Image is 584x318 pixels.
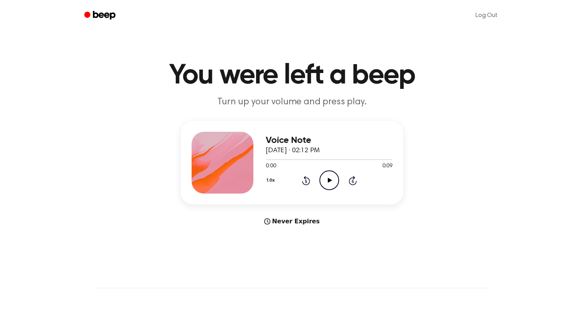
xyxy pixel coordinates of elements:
[266,174,277,187] button: 1.0x
[144,96,440,109] p: Turn up your volume and press play.
[266,147,320,154] span: [DATE] · 02:12 PM
[266,135,392,146] h3: Voice Note
[181,217,403,226] div: Never Expires
[468,6,505,25] a: Log Out
[79,8,122,23] a: Beep
[94,62,490,90] h1: You were left a beep
[382,162,392,170] span: 0:09
[266,162,276,170] span: 0:00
